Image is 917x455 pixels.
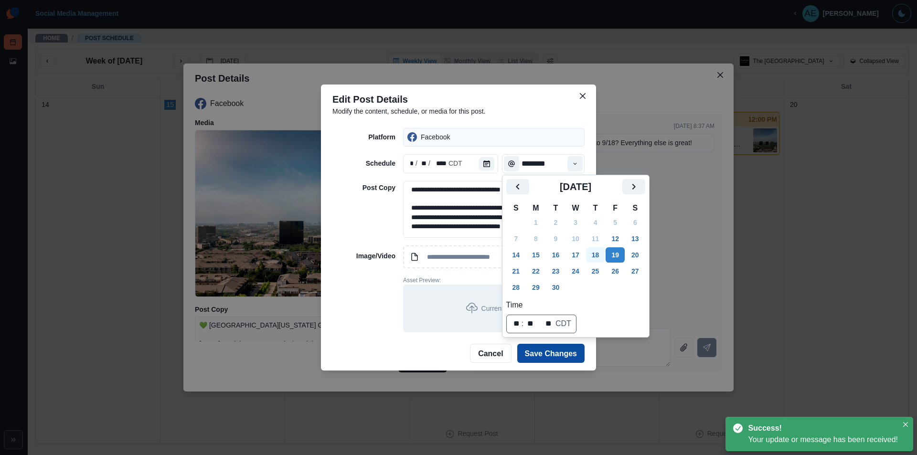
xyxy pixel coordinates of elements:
p: Image/Video [332,251,395,261]
button: Wednesday, September 17, 2025 [566,247,585,263]
div: Success! [748,423,894,434]
label: Time [506,299,640,311]
button: Wednesday, September 10, 2025 [566,231,585,246]
button: Tuesday, September 30, 2025 [546,280,565,295]
input: Select Time [502,154,585,173]
th: S [625,202,645,214]
button: Monday, September 22, 2025 [526,264,545,279]
div: minute [524,318,534,329]
button: Thursday, September 4, 2025 [586,215,605,230]
div: ⁦ [509,318,511,329]
div: time zone [448,159,463,169]
button: Friday, September 5, 2025 [606,215,625,230]
button: Sunday, September 28, 2025 [507,280,526,295]
div: Date [405,159,463,169]
p: Facebook [421,132,450,142]
button: Next [622,179,645,194]
button: Saturday, September 20, 2025 [626,247,645,263]
button: Time [567,156,583,171]
p: Post Copy [332,183,395,193]
p: Edit Post Details [332,92,585,106]
button: Sunday, September 7, 2025 [507,231,526,246]
button: Wednesday, September 3, 2025 [566,215,585,230]
div: Time [502,154,585,173]
div: AM/PM [540,318,553,329]
p: Platform [332,132,395,142]
button: Saturday, September 6, 2025 [626,215,645,230]
table: September 2025 [506,202,645,296]
div: September 2025 [506,179,645,296]
p: Current Asset [481,304,522,314]
div: ⁩ [534,318,536,329]
div: : [521,318,524,329]
button: Calendar [479,157,494,170]
th: F [605,202,625,214]
button: Wednesday, September 24, 2025 [566,264,585,279]
button: Time [504,156,519,171]
div: Calendar [506,179,645,333]
p: Schedule [332,159,395,169]
button: Tuesday, September 23, 2025 [546,264,565,279]
button: Previous [506,179,529,194]
button: Saturday, September 27, 2025 [626,264,645,279]
button: Monday, September 8, 2025 [526,231,545,246]
button: Friday, September 19, 2025 selected [606,247,625,263]
button: Tuesday, September 9, 2025 [546,231,565,246]
div: day [418,159,427,169]
div: month [405,159,415,169]
th: M [526,202,546,214]
button: Close [575,88,590,104]
p: Modify the content, schedule, or media for this post. [332,106,585,116]
button: Monday, September 29, 2025 [526,280,545,295]
button: Friday, September 12, 2025, First available date [606,231,625,246]
button: Cancel [470,344,511,363]
div: / [415,159,418,169]
button: Saturday, September 13, 2025 [626,231,645,246]
th: T [586,202,606,214]
div: time zone [554,318,572,329]
th: S [506,202,526,214]
button: Sunday, September 21, 2025 [507,264,526,279]
div: hour [511,318,521,329]
button: Today, Monday, September 15, 2025 [526,247,545,263]
div: year [431,159,448,169]
button: Sunday, September 14, 2025 [507,247,526,263]
button: Save Changes [517,344,585,363]
button: Thursday, September 25, 2025 [586,264,605,279]
div: Your update or message has been received! [748,434,898,445]
button: Tuesday, September 16, 2025 [546,247,565,263]
button: Close [900,419,911,430]
p: Asset Preview: [403,276,585,285]
th: T [546,202,566,214]
button: Tuesday, September 2, 2025 [546,215,565,230]
button: Monday, September 1, 2025 [526,215,545,230]
h2: [DATE] [529,181,622,192]
button: Thursday, September 11, 2025 [586,231,605,246]
button: Thursday, September 18, 2025 [586,247,605,263]
th: W [565,202,586,214]
button: Friday, September 26, 2025 [606,264,625,279]
div: / [427,159,431,169]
